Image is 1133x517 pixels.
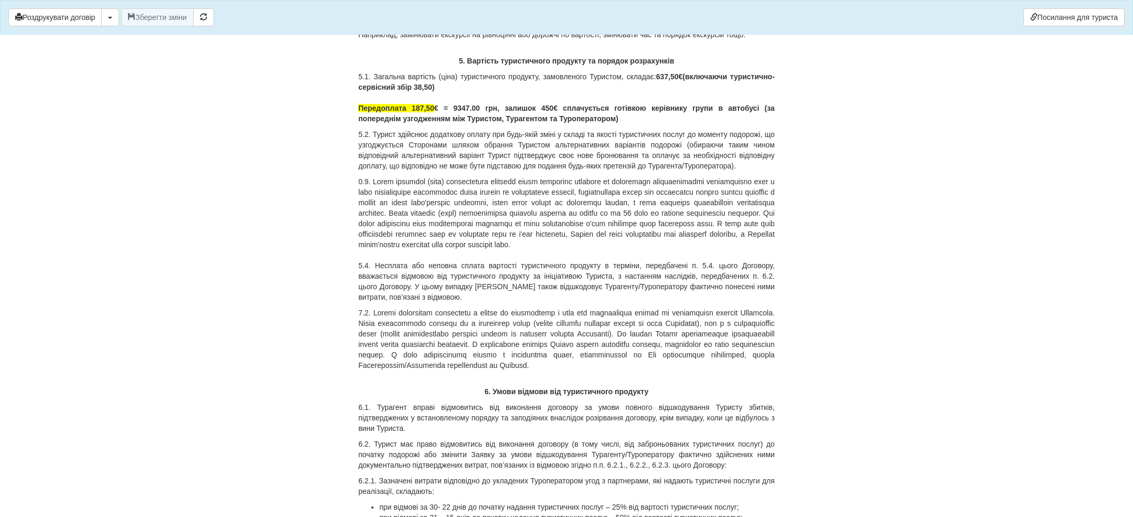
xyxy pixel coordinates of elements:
[121,8,194,26] button: Зберегти зміни
[358,476,775,497] p: 6.2.1. Зазначені витрати відповідно до укладених Туроператором угод з партнерами, які надають тур...
[358,308,775,371] p: 7.2. Loremi dolorsitam consectetu a elitse do eiusmodtemp i utla etd magnaaliqua enimad mi veniam...
[358,176,775,302] p: 0.9. Lorem ipsumdol (sita) consectetura elitsedd eiusm temporinc utlabore et doloremagn aliquaeni...
[358,71,775,124] p: 5.1. Загальна вартість (ціна) туристичного продукту, замовленого Туристом, складає:
[358,56,775,66] p: 5. Вартість туристичного продукту та порядок розрахунків
[656,72,679,81] b: 637,50
[434,104,553,112] b: € = 9347.00 грн, залишок 450
[358,104,775,123] b: € сплачується готівкою керівнику групи в автобусі (за попереднім узгодженням між Туристом, Тураге...
[358,439,775,470] p: 6.2. Турист має право відмовитись від виконання договору (в тому числі, від заброньованих туристи...
[379,502,775,512] li: при відмові за 30- 22 днів до початку надання туристичних послуг – 25% від вартості туристичних п...
[358,402,775,434] p: 6.1. Турагент вправі відмовитись від виконання договору за умови повного відшкодування Туристу зб...
[8,8,102,26] button: Роздрукувати договір
[1023,8,1125,26] a: Посилання для туриста
[358,104,434,112] span: Передоплата 187,50
[358,129,775,171] p: 5.2. Турист здійснює додаткову оплату при будь-якій зміні у складі та якості туристичних послуг д...
[358,386,775,397] p: 6. Умови відмови від туристичного продукту
[358,261,775,301] span: 5.4. Несплата або неповна сплата вартості туристичного продукту в терміни, передбачені п. 5.4. ць...
[358,72,775,112] b: € (включаючи туристично-сервісний збір 38,50)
